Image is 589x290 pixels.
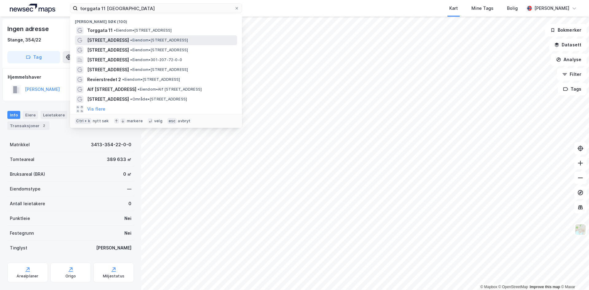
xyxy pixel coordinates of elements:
button: Datasett [549,39,587,51]
div: Ingen adresse [7,24,50,34]
span: • [130,67,132,72]
a: OpenStreetMap [498,285,528,289]
span: [STREET_ADDRESS] [87,46,129,54]
div: 2 [41,123,47,129]
div: 0 [128,200,131,207]
span: • [130,48,132,52]
a: Mapbox [480,285,497,289]
div: Datasett [70,111,93,119]
span: [STREET_ADDRESS] [87,37,129,44]
div: Antall leietakere [10,200,45,207]
button: Tags [558,83,587,95]
img: Z [575,224,586,235]
span: • [138,87,139,92]
button: Filter [557,68,587,80]
span: Torggata 11 [87,27,113,34]
iframe: Chat Widget [558,261,589,290]
div: Bruksareal (BRA) [10,170,45,178]
div: markere [127,119,143,123]
span: Alf [STREET_ADDRESS] [87,86,136,93]
span: Eiendom • [STREET_ADDRESS] [114,28,172,33]
div: 389 633 ㎡ [107,156,131,163]
div: Origo [65,274,76,279]
div: Tinglyst [10,244,27,252]
span: [STREET_ADDRESS] [87,66,129,73]
span: Revierstredet 2 [87,76,121,83]
span: Eiendom • Alf [STREET_ADDRESS] [138,87,202,92]
span: • [130,57,132,62]
span: • [130,97,132,101]
div: [PERSON_NAME] søk (100) [70,14,242,25]
div: Bolig [507,5,518,12]
span: [STREET_ADDRESS] [87,56,129,64]
img: logo.a4113a55bc3d86da70a041830d287a7e.svg [10,4,55,13]
button: Vis flere [87,105,105,113]
div: Mine Tags [471,5,493,12]
span: [STREET_ADDRESS] [87,96,129,103]
div: Festegrunn [10,229,34,237]
input: Søk på adresse, matrikkel, gårdeiere, leietakere eller personer [78,4,234,13]
div: Hjemmelshaver [8,73,134,81]
span: Område • [STREET_ADDRESS] [130,97,187,102]
div: Eiere [23,111,38,119]
div: Info [7,111,20,119]
span: • [114,28,116,33]
div: Transaksjoner [7,121,49,130]
div: Eiendomstype [10,185,41,193]
div: 3413-354-22-0-0 [91,141,131,148]
div: Kart [449,5,458,12]
div: Leietakere [41,111,67,119]
a: Improve this map [530,285,560,289]
span: Eiendom • [STREET_ADDRESS] [122,77,180,82]
div: Ctrl + k [75,118,92,124]
button: Tag [7,51,60,63]
div: esc [167,118,177,124]
div: [PERSON_NAME] [534,5,569,12]
span: Eiendom • 301-207-72-0-0 [130,57,182,62]
span: • [130,38,132,42]
button: Bokmerker [545,24,587,36]
div: avbryt [178,119,190,123]
div: nytt søk [93,119,109,123]
div: Nei [124,229,131,237]
div: Stange, 354/22 [7,36,41,44]
span: Eiendom • [STREET_ADDRESS] [130,67,188,72]
div: — [127,185,131,193]
button: Analyse [551,53,587,66]
div: 0 ㎡ [123,170,131,178]
div: Nei [124,215,131,222]
div: Punktleie [10,215,30,222]
span: • [122,77,124,82]
div: [PERSON_NAME] [96,244,131,252]
div: Miljøstatus [103,274,124,279]
div: Tomteareal [10,156,34,163]
div: Arealplaner [17,274,38,279]
div: velg [154,119,162,123]
span: Eiendom • [STREET_ADDRESS] [130,38,188,43]
span: Eiendom • [STREET_ADDRESS] [130,48,188,53]
div: Matrikkel [10,141,30,148]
